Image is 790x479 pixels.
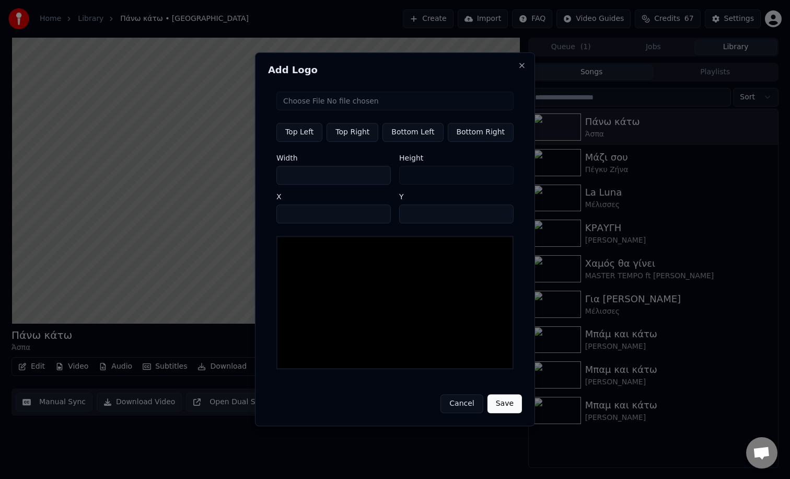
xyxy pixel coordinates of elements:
[268,65,522,75] h2: Add Logo
[440,395,483,414] button: Cancel
[276,154,391,162] label: Width
[487,395,522,414] button: Save
[399,193,514,200] label: Y
[382,123,443,142] button: Bottom Left
[276,123,322,142] button: Top Left
[399,154,514,162] label: Height
[447,123,514,142] button: Bottom Right
[327,123,378,142] button: Top Right
[276,193,391,200] label: X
